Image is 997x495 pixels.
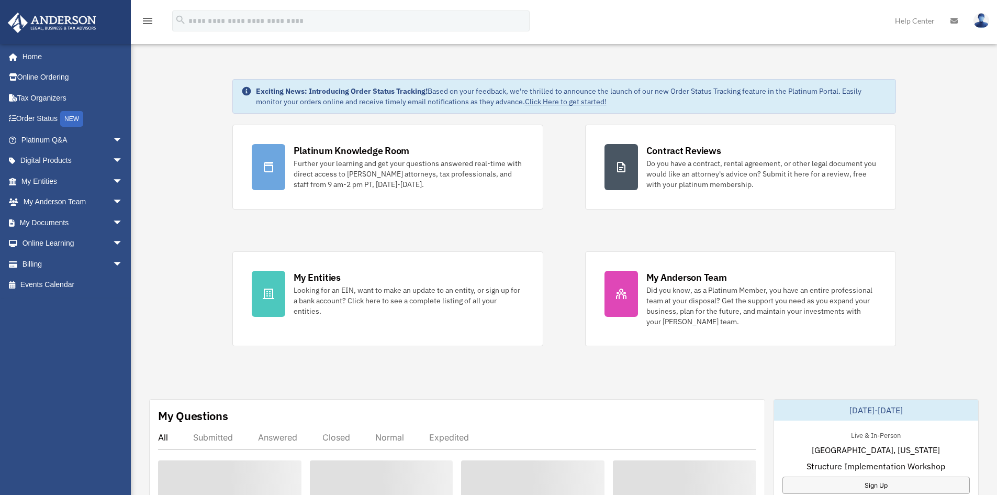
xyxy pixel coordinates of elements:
[113,129,133,151] span: arrow_drop_down
[646,144,721,157] div: Contract Reviews
[193,432,233,443] div: Submitted
[7,150,139,171] a: Digital Productsarrow_drop_down
[7,87,139,108] a: Tax Organizers
[158,432,168,443] div: All
[141,15,154,27] i: menu
[646,271,727,284] div: My Anderson Team
[7,274,139,295] a: Events Calendar
[843,429,909,440] div: Live & In-Person
[585,125,896,210] a: Contract Reviews Do you have a contract, rental agreement, or other legal document you would like...
[113,171,133,192] span: arrow_drop_down
[7,108,139,130] a: Order StatusNEW
[429,432,469,443] div: Expedited
[258,432,297,443] div: Answered
[646,158,877,190] div: Do you have a contract, rental agreement, or other legal document you would like an attorney's ad...
[113,212,133,234] span: arrow_drop_down
[5,13,99,33] img: Anderson Advisors Platinum Portal
[175,14,186,26] i: search
[60,111,83,127] div: NEW
[113,254,133,275] span: arrow_drop_down
[322,432,350,443] div: Closed
[113,233,133,255] span: arrow_drop_down
[294,285,524,316] div: Looking for an EIN, want to make an update to an entity, or sign up for a bank account? Click her...
[7,46,133,67] a: Home
[232,251,543,346] a: My Entities Looking for an EIN, want to make an update to an entity, or sign up for a bank accoun...
[294,271,341,284] div: My Entities
[256,86,887,107] div: Based on your feedback, we're thrilled to announce the launch of our new Order Status Tracking fe...
[113,150,133,172] span: arrow_drop_down
[7,192,139,213] a: My Anderson Teamarrow_drop_down
[585,251,896,346] a: My Anderson Team Did you know, as a Platinum Member, you have an entire professional team at your...
[7,67,139,88] a: Online Ordering
[7,212,139,233] a: My Documentsarrow_drop_down
[256,86,428,96] strong: Exciting News: Introducing Order Status Tracking!
[294,158,524,190] div: Further your learning and get your questions answered real-time with direct access to [PERSON_NAM...
[646,285,877,327] div: Did you know, as a Platinum Member, you have an entire professional team at your disposal? Get th...
[525,97,607,106] a: Click Here to get started!
[7,233,139,254] a: Online Learningarrow_drop_down
[782,477,970,494] a: Sign Up
[141,18,154,27] a: menu
[7,254,139,274] a: Billingarrow_drop_down
[158,408,228,424] div: My Questions
[774,400,978,421] div: [DATE]-[DATE]
[973,13,989,28] img: User Pic
[812,444,940,456] span: [GEOGRAPHIC_DATA], [US_STATE]
[232,125,543,210] a: Platinum Knowledge Room Further your learning and get your questions answered real-time with dire...
[375,432,404,443] div: Normal
[806,460,945,472] span: Structure Implementation Workshop
[7,171,139,192] a: My Entitiesarrow_drop_down
[294,144,410,157] div: Platinum Knowledge Room
[113,192,133,213] span: arrow_drop_down
[7,129,139,150] a: Platinum Q&Aarrow_drop_down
